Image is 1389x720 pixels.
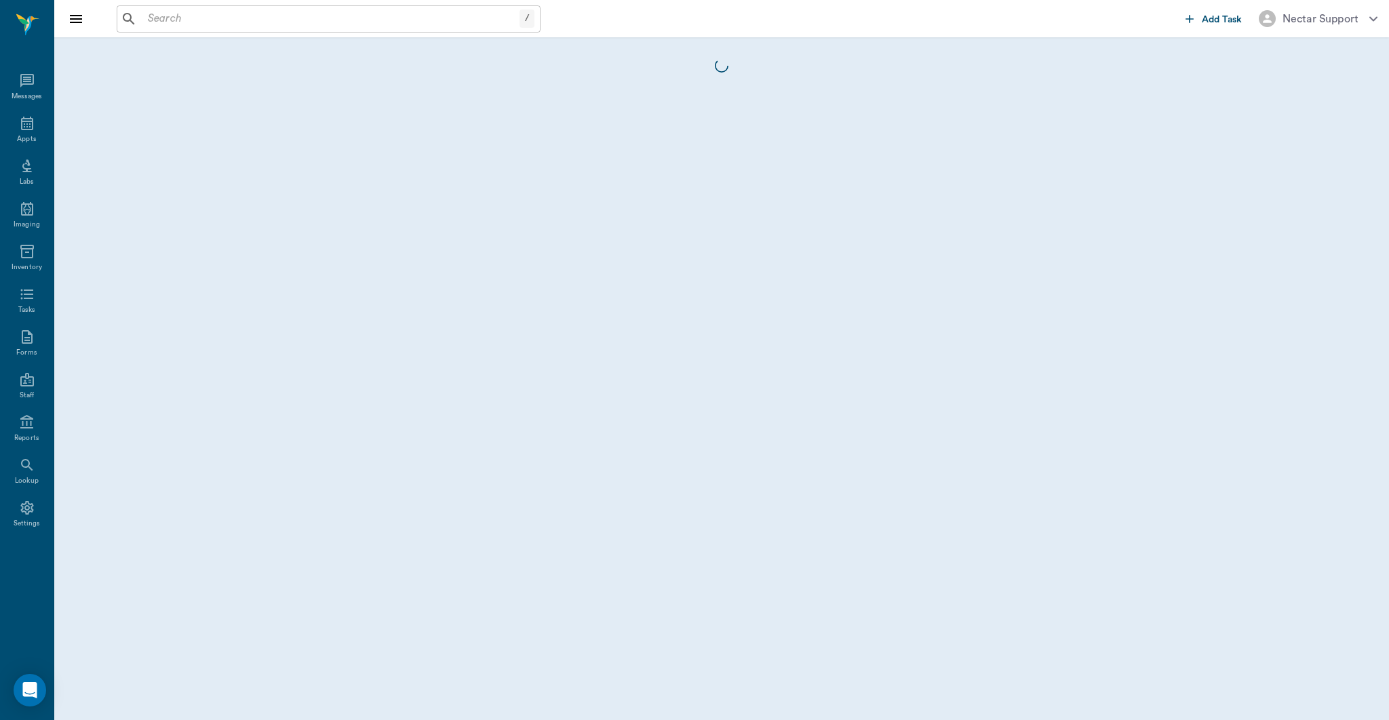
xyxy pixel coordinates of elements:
[1283,11,1358,27] div: Nectar Support
[62,5,90,33] button: Close drawer
[12,92,43,102] div: Messages
[14,674,46,706] div: Open Intercom Messenger
[1180,6,1248,31] button: Add Task
[520,9,534,28] div: /
[142,9,520,28] input: Search
[1248,6,1388,31] button: Nectar Support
